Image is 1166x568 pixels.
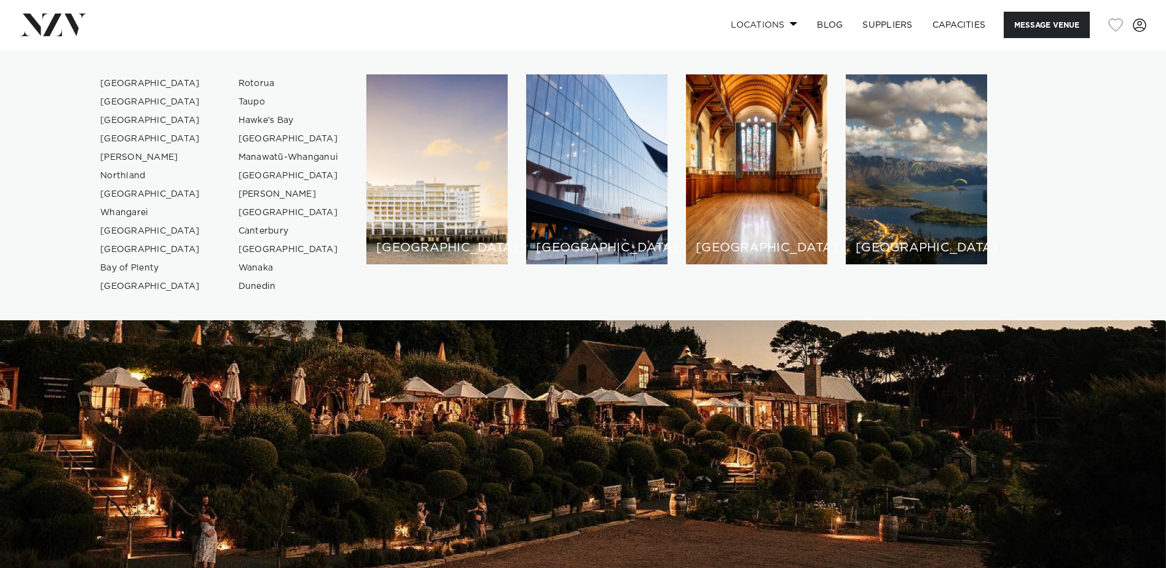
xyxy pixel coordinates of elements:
[853,12,922,38] a: SUPPLIERS
[229,259,349,277] a: Wanaka
[1004,12,1090,38] button: Message Venue
[90,148,210,167] a: [PERSON_NAME]
[686,74,827,264] a: Christchurch venues [GEOGRAPHIC_DATA]
[376,242,498,254] h6: [GEOGRAPHIC_DATA]
[526,74,668,264] a: Wellington venues [GEOGRAPHIC_DATA]
[90,222,210,240] a: [GEOGRAPHIC_DATA]
[846,74,987,264] a: Queenstown venues [GEOGRAPHIC_DATA]
[366,74,508,264] a: Auckland venues [GEOGRAPHIC_DATA]
[90,93,210,111] a: [GEOGRAPHIC_DATA]
[229,130,349,148] a: [GEOGRAPHIC_DATA]
[229,203,349,222] a: [GEOGRAPHIC_DATA]
[90,130,210,148] a: [GEOGRAPHIC_DATA]
[90,185,210,203] a: [GEOGRAPHIC_DATA]
[856,242,977,254] h6: [GEOGRAPHIC_DATA]
[229,240,349,259] a: [GEOGRAPHIC_DATA]
[229,167,349,185] a: [GEOGRAPHIC_DATA]
[229,185,349,203] a: [PERSON_NAME]
[90,240,210,259] a: [GEOGRAPHIC_DATA]
[229,93,349,111] a: Taupo
[696,242,817,254] h6: [GEOGRAPHIC_DATA]
[721,12,807,38] a: Locations
[229,277,349,296] a: Dunedin
[229,111,349,130] a: Hawke's Bay
[20,14,87,36] img: nzv-logo.png
[90,277,210,296] a: [GEOGRAPHIC_DATA]
[807,12,853,38] a: BLOG
[923,12,996,38] a: Capacities
[229,148,349,167] a: Manawatū-Whanganui
[90,259,210,277] a: Bay of Plenty
[90,167,210,185] a: Northland
[90,74,210,93] a: [GEOGRAPHIC_DATA]
[90,111,210,130] a: [GEOGRAPHIC_DATA]
[229,74,349,93] a: Rotorua
[229,222,349,240] a: Canterbury
[536,242,658,254] h6: [GEOGRAPHIC_DATA]
[90,203,210,222] a: Whangarei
